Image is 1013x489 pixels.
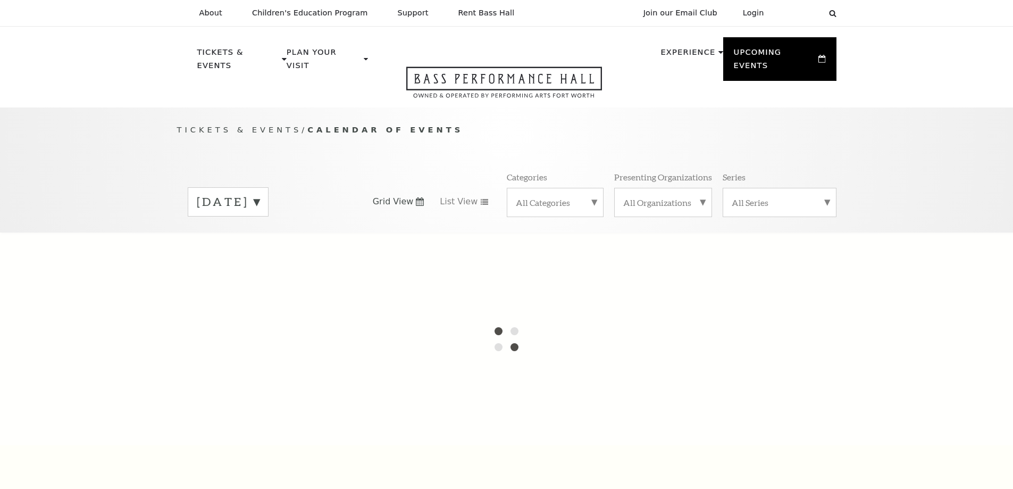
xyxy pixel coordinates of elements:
[177,123,836,137] p: /
[507,171,547,183] p: Categories
[287,46,361,78] p: Plan Your Visit
[398,9,429,18] p: Support
[177,125,302,134] span: Tickets & Events
[373,196,414,208] span: Grid View
[516,197,595,208] label: All Categories
[199,9,222,18] p: About
[623,197,703,208] label: All Organizations
[734,46,816,78] p: Upcoming Events
[458,9,515,18] p: Rent Bass Hall
[732,197,827,208] label: All Series
[307,125,463,134] span: Calendar of Events
[723,171,746,183] p: Series
[660,46,715,65] p: Experience
[614,171,712,183] p: Presenting Organizations
[781,8,819,18] select: Select:
[197,194,259,210] label: [DATE]
[252,9,368,18] p: Children's Education Program
[197,46,280,78] p: Tickets & Events
[440,196,478,208] span: List View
